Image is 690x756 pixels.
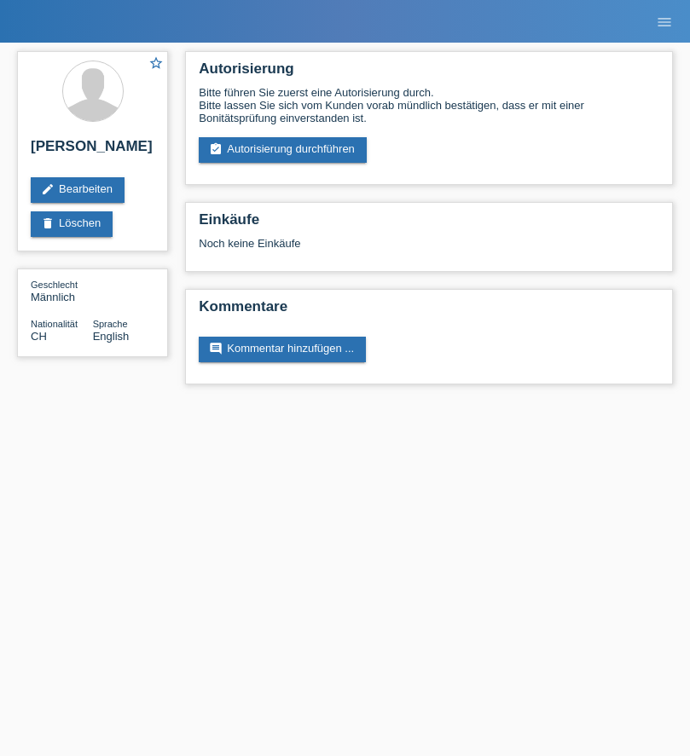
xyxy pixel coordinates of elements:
a: deleteLöschen [31,211,113,237]
i: comment [209,342,223,355]
h2: Kommentare [199,298,659,324]
div: Bitte führen Sie zuerst eine Autorisierung durch. Bitte lassen Sie sich vom Kunden vorab mündlich... [199,86,659,124]
i: delete [41,216,55,230]
a: commentKommentar hinzufügen ... [199,337,366,362]
h2: [PERSON_NAME] [31,138,154,164]
h2: Einkäufe [199,211,659,237]
a: editBearbeiten [31,177,125,203]
a: menu [647,16,681,26]
span: Schweiz [31,330,47,343]
h2: Autorisierung [199,61,659,86]
a: star_border [148,55,164,73]
i: assignment_turned_in [209,142,223,156]
div: Männlich [31,278,93,303]
span: Nationalität [31,319,78,329]
i: edit [41,182,55,196]
i: menu [656,14,673,31]
span: Sprache [93,319,128,329]
i: star_border [148,55,164,71]
span: Geschlecht [31,280,78,290]
a: assignment_turned_inAutorisierung durchführen [199,137,367,163]
span: English [93,330,130,343]
div: Noch keine Einkäufe [199,237,659,263]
